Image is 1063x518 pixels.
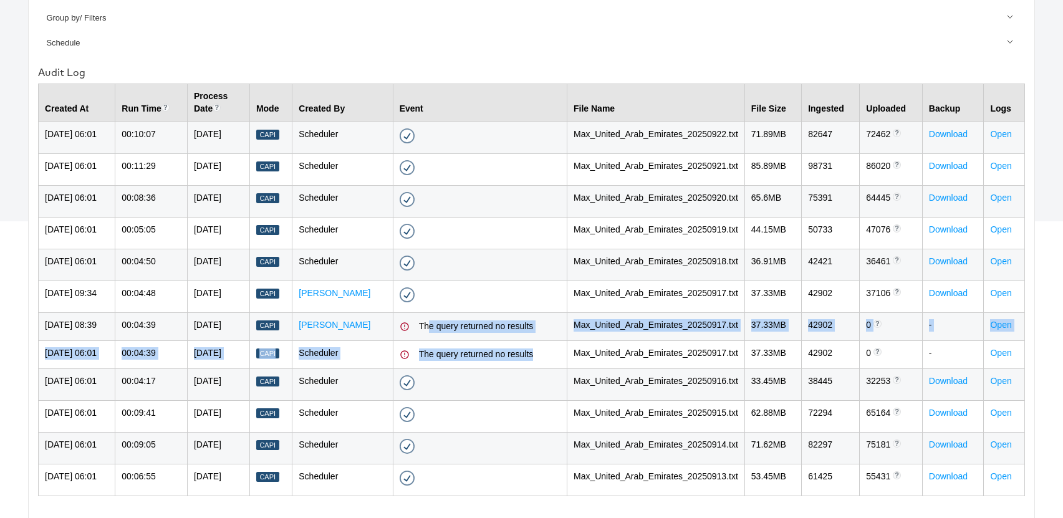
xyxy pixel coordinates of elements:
[990,471,1011,481] a: Open
[744,185,801,217] td: 65.6 MB
[115,153,188,185] td: 00:11:29
[39,249,115,281] td: [DATE] 06:01
[38,6,1025,31] a: Group by/ Filters
[115,400,188,432] td: 00:09:41
[46,12,1018,24] div: Group by/ Filters
[567,281,744,312] td: Max_United_Arab_Emirates_20250917.txt
[567,84,744,122] th: File Name
[990,129,1011,139] a: Open
[922,312,984,340] td: -
[256,440,279,451] div: Capi
[802,400,860,432] td: 72294
[256,377,279,387] div: Capi
[39,217,115,249] td: [DATE] 06:01
[292,185,393,217] td: Scheduler
[187,217,249,249] td: [DATE]
[115,312,188,340] td: 00:04:39
[744,281,801,312] td: 37.33 MB
[744,400,801,432] td: 62.88 MB
[187,340,249,368] td: [DATE]
[929,224,968,234] a: Download
[249,84,292,122] th: Mode
[115,432,188,464] td: 00:09:05
[802,84,860,122] th: Ingested
[860,281,922,312] td: 37106
[39,122,115,153] td: [DATE] 06:01
[929,129,968,139] a: Download
[802,122,860,153] td: 82647
[256,408,279,419] div: Capi
[567,217,744,249] td: Max_United_Arab_Emirates_20250919.txt
[256,320,279,331] div: Capi
[984,84,1025,122] th: Logs
[567,153,744,185] td: Max_United_Arab_Emirates_20250921.txt
[802,185,860,217] td: 75391
[860,368,922,400] td: 32253
[860,249,922,281] td: 36461
[567,400,744,432] td: Max_United_Arab_Emirates_20250915.txt
[115,340,188,368] td: 00:04:39
[802,281,860,312] td: 42902
[567,368,744,400] td: Max_United_Arab_Emirates_20250916.txt
[860,432,922,464] td: 75181
[115,185,188,217] td: 00:08:36
[802,340,860,368] td: 42902
[990,193,1011,203] a: Open
[256,225,279,236] div: Capi
[802,432,860,464] td: 82297
[990,161,1011,171] a: Open
[39,153,115,185] td: [DATE] 06:01
[39,432,115,464] td: [DATE] 06:01
[187,281,249,312] td: [DATE]
[860,185,922,217] td: 64445
[860,400,922,432] td: 65164
[256,472,279,482] div: Capi
[292,340,393,368] td: Scheduler
[292,464,393,496] td: Scheduler
[393,84,567,122] th: Event
[292,153,393,185] td: Scheduler
[922,340,984,368] td: -
[567,312,744,340] td: Max_United_Arab_Emirates_20250917.txt
[860,340,922,368] td: 0
[187,432,249,464] td: [DATE]
[115,122,188,153] td: 00:10:07
[187,84,249,122] th: Process Date
[187,122,249,153] td: [DATE]
[115,217,188,249] td: 00:05:05
[187,400,249,432] td: [DATE]
[990,439,1011,449] a: Open
[744,217,801,249] td: 44.15 MB
[990,348,1011,358] a: Open
[419,348,560,361] div: The query returned no results
[567,185,744,217] td: Max_United_Arab_Emirates_20250920.txt
[744,122,801,153] td: 71.89 MB
[46,37,1018,49] div: Schedule
[744,84,801,122] th: File Size
[256,348,279,359] div: Capi
[292,249,393,281] td: Scheduler
[39,281,115,312] td: [DATE] 09:34
[115,464,188,496] td: 00:06:55
[860,217,922,249] td: 47076
[292,84,393,122] th: Created By
[744,249,801,281] td: 36.91 MB
[187,185,249,217] td: [DATE]
[990,320,1011,330] a: Open
[39,84,115,122] th: Created At
[802,217,860,249] td: 50733
[744,312,801,340] td: 37.33 MB
[299,288,370,298] a: [PERSON_NAME]
[39,464,115,496] td: [DATE] 06:01
[744,153,801,185] td: 85.89 MB
[990,376,1011,386] a: Open
[860,464,922,496] td: 55431
[990,288,1011,298] a: Open
[860,312,922,340] td: 0
[744,464,801,496] td: 53.45 MB
[567,464,744,496] td: Max_United_Arab_Emirates_20250913.txt
[292,432,393,464] td: Scheduler
[38,31,1025,55] a: Schedule
[256,193,279,204] div: Capi
[187,464,249,496] td: [DATE]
